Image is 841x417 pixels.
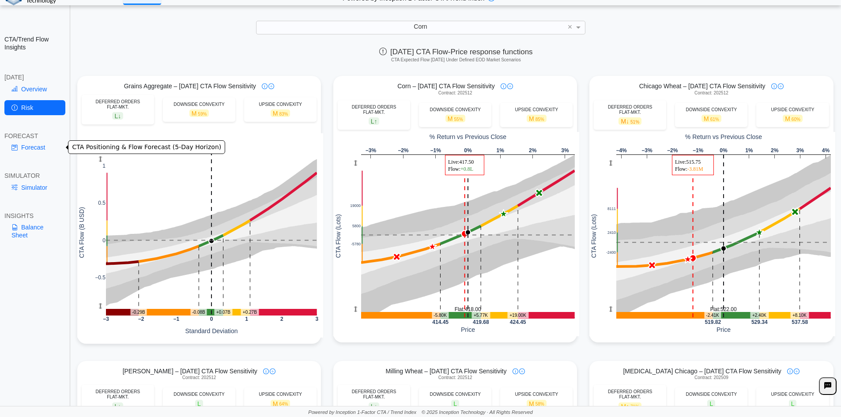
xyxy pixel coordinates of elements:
span: Contract: 202509 [694,375,728,380]
h5: CTA Expected Flow [DATE] Under Defined EOD Market Scenarios [75,57,837,63]
span: L [369,117,380,125]
span: Contract: 202512 [438,90,472,96]
div: DEFERRED ORDERS FLAT-MKT. [342,389,406,400]
span: 51% [630,120,639,124]
span: M [189,109,209,117]
span: M [271,109,290,117]
img: info-icon.svg [263,368,269,374]
span: 61% [710,117,719,122]
span: Contract: 202512 [182,375,216,380]
img: plus-icon.svg [268,83,274,89]
div: SIMULATOR [4,172,65,180]
h2: CTA/Trend Flow Insights [4,35,65,51]
img: plus-icon.svg [270,368,275,374]
span: Contract: 202512 [438,375,472,380]
span: L [707,400,715,407]
span: L [195,400,203,407]
div: DEFERRED ORDERS FLAT-MKT. [342,105,406,115]
span: Chicago Wheat – [DATE] CTA Flow Sensitivity [639,82,766,90]
span: ↓ [118,402,121,409]
div: DEFERRED ORDERS FLAT-MKT. [598,105,662,115]
img: info-icon.svg [513,368,518,374]
img: plus-icon.svg [794,368,800,374]
div: CTA Positioning & Flow Forecast (5-Day Horizon) [68,140,225,154]
div: UPSIDE CONVEXITY [761,392,824,397]
div: UPSIDE CONVEXITY [505,107,568,113]
span: 59% [198,112,207,116]
img: plus-icon.svg [507,83,513,89]
span: [PERSON_NAME] – [DATE] CTA Flow Sensitivity [123,367,257,375]
img: plus-icon.svg [519,368,525,374]
div: DOWNSIDE CONVEXITY [679,392,743,397]
div: DOWNSIDE CONVEXITY [423,392,487,397]
span: L [369,402,380,410]
div: UPSIDE CONVEXITY [505,392,568,397]
div: DEFERRED ORDERS FLAT-MKT. [598,389,662,400]
span: Grains Aggregate – [DATE] CTA Flow Sensitivity [124,82,256,90]
div: DOWNSIDE CONVEXITY [167,392,231,397]
span: M [527,400,547,407]
div: DOWNSIDE CONVEXITY [167,102,231,107]
span: 64% [279,402,288,406]
span: ↑ [626,402,629,409]
span: ↓ [374,402,377,409]
div: UPSIDE CONVEXITY [761,107,824,113]
div: INSIGHTS [4,212,65,220]
span: M [445,115,465,122]
a: Risk [4,100,65,115]
span: L [112,402,123,410]
span: 83% [279,112,288,116]
span: M [783,115,803,122]
span: [MEDICAL_DATA] Chicago – [DATE] CTA Flow Sensitivity [623,367,781,375]
img: info-icon.svg [787,368,793,374]
span: ↓ [118,113,121,120]
span: Clear value [566,21,574,34]
div: [DATE] [4,73,65,81]
div: FORECAST [4,132,65,140]
span: [DATE] CTA Flow-Price response functions [379,48,532,56]
a: Forecast [4,140,65,155]
span: 55% [454,117,463,122]
span: L [451,400,459,407]
a: Overview [4,82,65,97]
span: M [527,115,547,122]
div: DOWNSIDE CONVEXITY [423,107,487,113]
span: ↓ [626,118,629,125]
img: info-icon.svg [262,83,268,89]
div: UPSIDE CONVEXITY [249,102,312,107]
span: M [618,402,641,410]
span: ↑ [374,118,377,125]
span: × [568,23,573,31]
span: Corn – [DATE] CTA Flow Sensitivity [397,82,494,90]
div: DEFERRED ORDERS FLAT-MKT. [86,99,150,110]
span: 60% [792,117,800,122]
a: Simulator [4,180,65,195]
span: M [618,117,641,125]
span: 58% [536,402,544,406]
div: DOWNSIDE CONVEXITY [679,107,743,113]
img: plus-icon.svg [778,83,784,89]
span: M [701,115,721,122]
span: 71% [630,404,639,409]
span: L [789,400,797,407]
a: Balance Sheet [4,220,65,243]
span: 85% [536,117,544,122]
span: Corn [414,23,427,30]
div: DEFERRED ORDERS FLAT-MKT. [86,389,150,400]
span: M [271,400,290,407]
img: info-icon.svg [501,83,506,89]
span: Milling Wheat – [DATE] CTA Flow Sensitivity [385,367,506,375]
span: L [112,112,123,120]
img: info-icon.svg [771,83,777,89]
div: UPSIDE CONVEXITY [249,392,312,397]
span: Contract: 202512 [694,90,728,96]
